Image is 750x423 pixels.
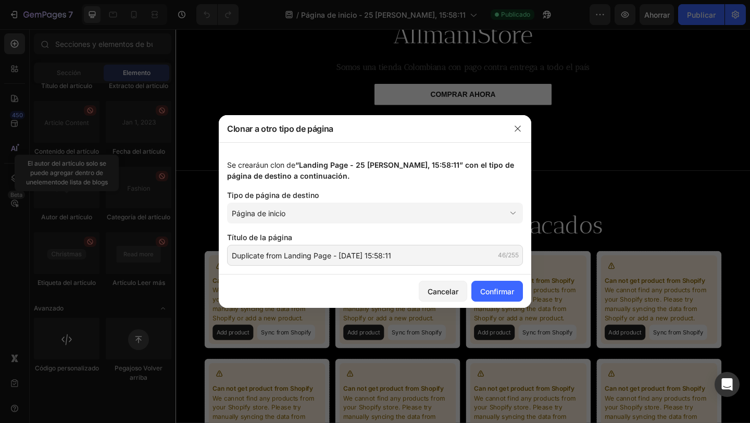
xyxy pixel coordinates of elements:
button: <p>COMPRAR AHORA</p> [216,59,409,82]
p: We cannot find any products from your Shopify store. Please try manually syncing the data from Sh... [40,279,158,319]
div: Abrir Intercom Messenger [715,372,740,397]
button: Sync from Shopify [231,321,294,338]
font: Confirmar [480,287,514,296]
button: Página de inicio [227,203,523,223]
p: Can not get product from Shopify [182,269,301,279]
p: Can not get product from Shopify [324,386,443,396]
p: Somos una tienda Colombiana con pago contra entrega a todo el país [9,33,616,49]
font: Tipo de página de destino [227,191,319,200]
button: Add product [182,321,227,338]
button: Sync from Shopify [373,321,436,338]
p: Can not get product from Shopify [324,269,443,279]
p: We cannot find any products from your Shopify store. Please try manually syncing the data from Sh... [324,279,443,319]
p: COMPRAR AHORA [277,66,348,76]
p: Can not get product from Shopify [467,386,585,396]
p: Can not get product from Shopify [40,269,158,279]
p: We cannot find any products from your Shopify store. Please try manually syncing the data from Sh... [467,279,585,319]
font: Cancelar [428,287,458,296]
font: Página de inicio [232,209,285,218]
p: Can not get product from Shopify [40,386,158,396]
font: Clonar a otro tipo de página [227,123,333,134]
button: Sync from Shopify [89,321,152,338]
button: Sync from Shopify [515,321,578,338]
button: Add product [324,321,369,338]
button: Add product [467,321,511,338]
button: Confirmar [471,281,523,302]
p: Can not get product from Shopify [467,269,585,279]
font: “Landing Page - 25 [PERSON_NAME], 15:58:11” con el tipo de página de destino a continuación. [227,160,514,180]
h2: Productos mas destacados [31,195,594,231]
p: Can not get product from Shopify [182,386,301,396]
p: We cannot find any products from your Shopify store. Please try manually syncing the data from Sh... [182,279,301,319]
font: un clon de [260,160,295,169]
font: Título de la página [227,233,292,242]
font: 46/255 [498,251,519,259]
button: Cancelar [419,281,467,302]
font: Se creará [227,160,260,169]
button: Add product [40,321,84,338]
